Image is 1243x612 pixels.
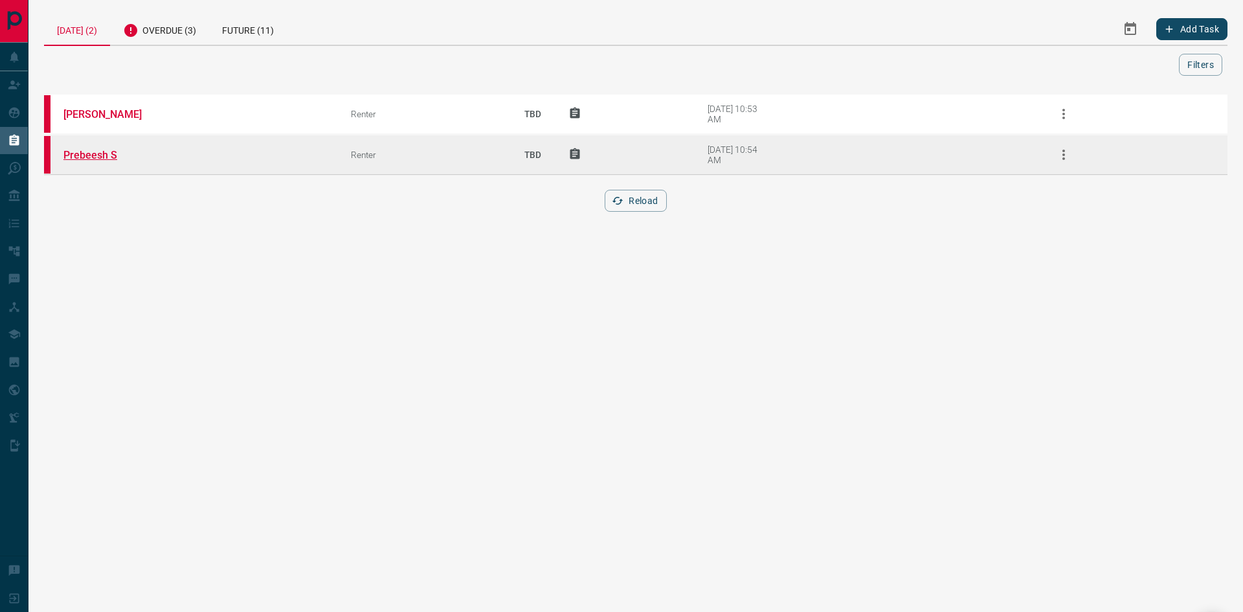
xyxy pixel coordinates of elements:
[351,150,497,160] div: Renter
[44,136,50,174] div: property.ca
[1179,54,1222,76] button: Filters
[63,108,161,120] a: [PERSON_NAME]
[44,95,50,133] div: property.ca
[708,104,763,124] div: [DATE] 10:53 AM
[351,109,497,119] div: Renter
[209,13,287,45] div: Future (11)
[63,149,161,161] a: Prebeesh S
[517,137,549,172] p: TBD
[110,13,209,45] div: Overdue (3)
[517,96,549,131] p: TBD
[708,144,763,165] div: [DATE] 10:54 AM
[44,13,110,46] div: [DATE] (2)
[1115,14,1146,45] button: Select Date Range
[605,190,666,212] button: Reload
[1156,18,1227,40] button: Add Task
